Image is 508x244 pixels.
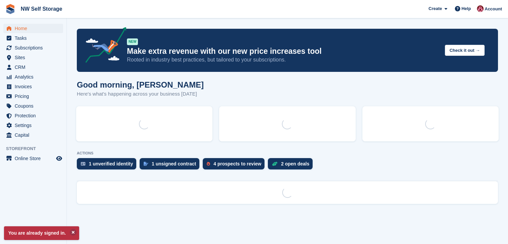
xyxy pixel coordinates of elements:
a: menu [3,63,63,72]
a: menu [3,43,63,52]
a: Preview store [55,154,63,162]
span: Subscriptions [15,43,55,52]
div: 1 unverified identity [89,161,133,166]
a: 1 unsigned contract [140,158,203,173]
div: 2 open deals [281,161,309,166]
a: menu [3,82,63,91]
span: Account [485,6,502,12]
span: Protection [15,111,55,120]
a: 1 unverified identity [77,158,140,173]
span: Create [429,5,442,12]
button: Check it out → [445,45,485,56]
img: stora-icon-8386f47178a22dfd0bd8f6a31ec36ba5ce8667c1dd55bd0f319d3a0aa187defe.svg [5,4,15,14]
span: Sites [15,53,55,62]
a: menu [3,130,63,140]
a: NW Self Storage [18,3,65,14]
span: Home [15,24,55,33]
a: menu [3,92,63,101]
h1: Good morning, [PERSON_NAME] [77,80,204,89]
a: menu [3,101,63,111]
p: Rooted in industry best practices, but tailored to your subscriptions. [127,56,440,64]
span: Online Store [15,154,55,163]
img: verify_identity-adf6edd0f0f0b5bbfe63781bf79b02c33cf7c696d77639b501bdc392416b5a36.svg [81,162,86,166]
a: menu [3,72,63,82]
span: Settings [15,121,55,130]
span: Coupons [15,101,55,111]
a: menu [3,121,63,130]
img: prospect-51fa495bee0391a8d652442698ab0144808aea92771e9ea1ae160a38d050c398.svg [207,162,210,166]
img: contract_signature_icon-13c848040528278c33f63329250d36e43548de30e8caae1d1a13099fd9432cc5.svg [144,162,148,166]
span: CRM [15,63,55,72]
div: 4 prospects to review [213,161,261,166]
div: NEW [127,38,138,45]
span: Invoices [15,82,55,91]
a: menu [3,154,63,163]
a: menu [3,53,63,62]
span: Analytics [15,72,55,82]
span: Storefront [6,145,66,152]
p: Make extra revenue with our new price increases tool [127,46,440,56]
a: menu [3,33,63,43]
a: menu [3,24,63,33]
p: ACTIONS [77,151,498,155]
img: Josh Vines [477,5,484,12]
img: deal-1b604bf984904fb50ccaf53a9ad4b4a5d6e5aea283cecdc64d6e3604feb123c2.svg [272,161,278,166]
p: You are already signed in. [4,226,79,240]
a: 2 open deals [268,158,316,173]
span: Help [462,5,471,12]
p: Here's what's happening across your business [DATE] [77,90,204,98]
span: Pricing [15,92,55,101]
span: Capital [15,130,55,140]
a: menu [3,111,63,120]
img: price-adjustments-announcement-icon-8257ccfd72463d97f412b2fc003d46551f7dbcb40ab6d574587a9cd5c0d94... [80,27,127,65]
span: Tasks [15,33,55,43]
div: 1 unsigned contract [152,161,196,166]
a: 4 prospects to review [203,158,268,173]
